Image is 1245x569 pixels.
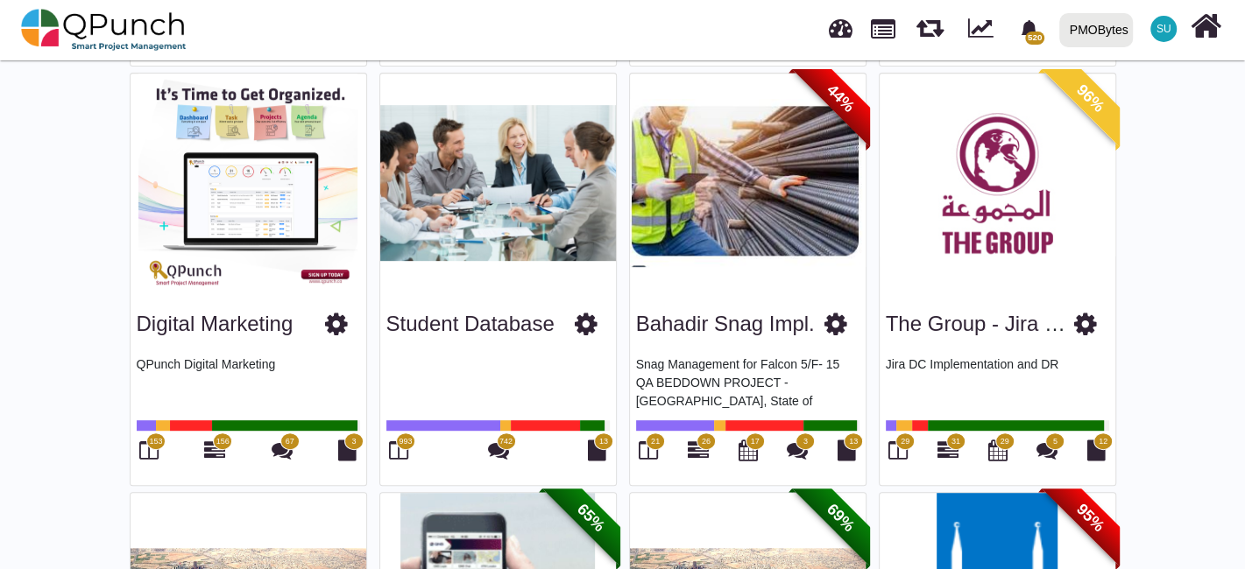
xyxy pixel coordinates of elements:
i: Gantt [937,439,959,460]
i: Document Library [588,439,606,460]
a: 31 [937,446,959,460]
span: 5 [1053,436,1058,448]
p: Snag Management for Falcon 5/F- 15 QA BEDDOWN PROJECT - [GEOGRAPHIC_DATA], State of [GEOGRAPHIC_D... [636,355,859,408]
i: Document Library [1087,439,1106,460]
a: Bahadir Snag Impl. [636,312,815,335]
span: 65% [541,468,639,565]
span: 13 [599,436,608,448]
i: Punch Discussions [787,439,808,460]
i: Punch Discussions [488,439,509,460]
span: 13 [849,436,858,448]
span: 12 [1099,436,1107,448]
img: qpunch-sp.fa6292f.png [21,4,187,56]
span: 69% [791,468,888,565]
i: Board [639,439,658,460]
a: SU [1140,1,1187,57]
span: 3 [351,436,356,448]
span: 21 [651,436,660,448]
i: Calendar [988,439,1008,460]
span: 153 [149,436,162,448]
a: Student Database [386,312,555,335]
i: Document Library [838,439,856,460]
a: The Group - Jira DC [886,312,1075,335]
span: 3 [803,436,808,448]
span: SU [1157,24,1171,34]
span: 520 [1025,32,1043,45]
h3: Bahadir Snag Impl. [636,312,815,337]
a: Digital Marketing [137,312,294,335]
i: Board [888,439,908,460]
p: Jira DC Implementation and DR [886,355,1109,408]
span: 96% [1041,50,1138,147]
i: Board [139,439,159,460]
span: Projects [871,11,895,39]
span: 17 [750,436,759,448]
span: 993 [399,436,412,448]
span: 95% [1041,468,1138,565]
svg: bell fill [1020,20,1038,39]
span: 156 [216,436,230,448]
span: 67 [286,436,294,448]
i: Punch Discussions [272,439,293,460]
i: Home [1191,10,1221,43]
div: PMOBytes [1070,15,1128,46]
i: Board [389,439,408,460]
p: QPunch Digital Marketing [137,355,360,408]
span: Iteration [916,9,944,38]
h3: Student Database [386,312,555,337]
i: Punch Discussions [1036,439,1058,460]
div: Notification [1014,13,1044,45]
i: Gantt [688,439,709,460]
h3: Digital Marketing [137,312,294,337]
i: Document Library [338,439,357,460]
a: PMOBytes [1051,1,1140,59]
span: Safi Ullah [1150,16,1177,42]
i: Calendar [739,439,758,460]
span: 44% [791,50,888,147]
span: 31 [951,436,960,448]
span: 29 [901,436,909,448]
span: 742 [499,436,513,448]
i: Gantt [204,439,225,460]
a: bell fill520 [1009,1,1052,56]
a: 26 [688,446,709,460]
div: Dynamic Report [959,1,1009,59]
span: 26 [702,436,711,448]
span: Dashboard [829,11,852,37]
a: 156 [204,446,225,460]
h3: The Group - Jira DC [886,312,1074,337]
span: 29 [1000,436,1008,448]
